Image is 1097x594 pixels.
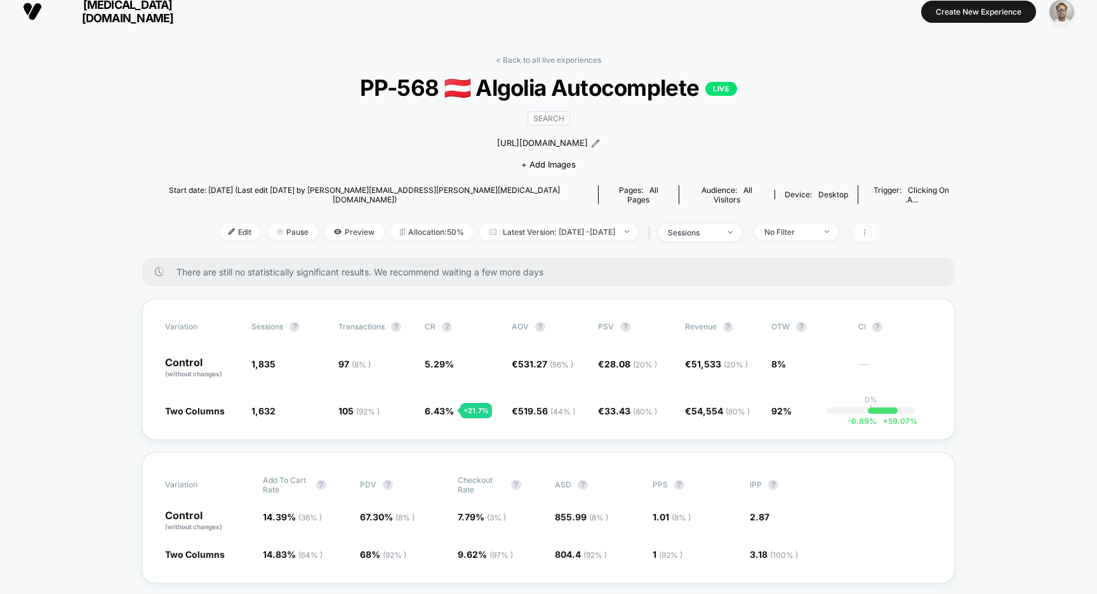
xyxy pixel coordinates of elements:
[578,480,588,490] button: ?
[360,511,415,522] span: 67.30 %
[518,359,573,369] span: 531.27
[653,511,691,522] span: 1.01
[425,406,454,416] span: 6.43 %
[229,228,235,235] img: edit
[723,322,733,332] button: ?
[604,406,657,416] span: 33.43
[620,322,630,332] button: ?
[608,185,669,204] div: Pages:
[316,480,326,490] button: ?
[263,549,322,560] span: 14.83 %
[360,480,376,489] span: PDV
[691,359,748,369] span: 51,533
[771,322,841,332] span: OTW
[685,322,717,331] span: Revenue
[165,475,235,494] span: Variation
[528,111,570,126] span: SEARCH
[905,185,950,204] span: Clicking on .a...
[263,511,322,522] span: 14.39 %
[659,550,682,560] span: ( 92 % )
[496,55,601,65] a: < Back to all live experiences
[142,185,587,204] span: Start date: [DATE] (Last edit [DATE] by [PERSON_NAME][EMAIL_ADDRESS][PERSON_NAME][MEDICAL_DATA][D...
[724,360,748,369] span: ( 20 % )
[825,230,829,233] img: end
[165,549,225,560] span: Two Columns
[633,407,657,416] span: ( 80 % )
[251,322,283,331] span: Sessions
[589,513,608,522] span: ( 8 % )
[360,549,406,560] span: 68 %
[764,227,815,237] div: No Filter
[425,322,435,331] span: CR
[521,159,576,169] span: + Add Images
[480,223,639,241] span: Latest Version: [DATE] - [DATE]
[165,510,250,532] p: Control
[868,185,955,204] div: Trigger:
[550,407,575,416] span: ( 44 % )
[750,480,762,489] span: IPP
[267,223,318,241] span: Pause
[750,549,798,560] span: 3.18
[425,359,454,369] span: 5.29 %
[535,322,545,332] button: ?
[324,223,384,241] span: Preview
[356,407,380,416] span: ( 92 % )
[338,322,385,331] span: Transactions
[858,360,932,379] span: ---
[298,550,322,560] span: ( 64 % )
[768,480,778,490] button: ?
[598,406,657,416] span: €
[277,228,283,235] img: end
[672,513,691,522] span: ( 8 % )
[583,550,607,560] span: ( 92 % )
[691,406,750,416] span: 54,554
[796,322,806,332] button: ?
[714,185,752,204] span: All Visitors
[165,523,222,531] span: (without changes)
[921,1,1036,23] button: Create New Experience
[338,406,380,416] span: 105
[750,511,769,522] span: 2.87
[653,549,682,560] span: 1
[400,228,405,235] img: rebalance
[338,359,371,369] span: 97
[512,359,573,369] span: €
[511,480,521,490] button: ?
[550,360,573,369] span: ( 56 % )
[627,185,658,204] span: all pages
[165,370,222,378] span: (without changes)
[219,223,261,241] span: Edit
[705,82,737,96] p: LIVE
[883,416,888,426] span: +
[877,416,917,426] span: 59.07 %
[352,360,371,369] span: ( 8 % )
[298,513,322,522] span: ( 36 % )
[653,480,668,489] span: PPS
[771,359,786,369] span: 8%
[555,480,571,489] span: ASD
[645,223,658,242] span: |
[870,404,872,414] p: |
[728,231,733,234] img: end
[23,2,42,21] img: Visually logo
[263,475,310,494] span: Add To Cart Rate
[487,513,506,522] span: ( 3 % )
[858,322,928,332] span: CI
[165,322,235,332] span: Variation
[604,359,657,369] span: 28.08
[689,185,765,204] div: Audience:
[685,359,748,369] span: €
[460,403,492,418] div: + 21.7 %
[176,267,929,277] span: There are still no statistically significant results. We recommend waiting a few more days
[668,228,719,237] div: sessions
[555,549,607,560] span: 804.4
[458,511,506,522] span: 7.79 %
[685,406,750,416] span: €
[726,407,750,416] span: ( 80 % )
[165,357,239,379] p: Control
[674,480,684,490] button: ?
[625,230,629,233] img: end
[512,406,575,416] span: €
[818,190,848,199] span: desktop
[775,190,858,199] span: Device:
